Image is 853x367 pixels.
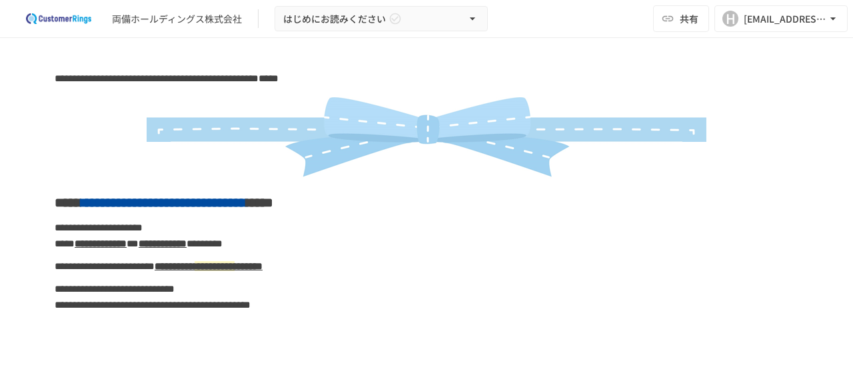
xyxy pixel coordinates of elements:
[275,6,488,32] button: はじめにお読みください
[283,11,386,27] span: はじめにお読みください
[103,93,750,180] img: Ddkbq4okBfCbQBHdoxFEAQXocsBjeRHF5Vl1sBcGsuM
[16,8,101,29] img: 2eEvPB0nRDFhy0583kMjGN2Zv6C2P7ZKCFl8C3CzR0M
[112,12,242,26] div: 両備ホールディングス株式会社
[714,5,848,32] button: H[EMAIL_ADDRESS][DOMAIN_NAME]
[722,11,738,27] div: H
[744,11,826,27] div: [EMAIL_ADDRESS][DOMAIN_NAME]
[680,11,698,26] span: 共有
[653,5,709,32] button: 共有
